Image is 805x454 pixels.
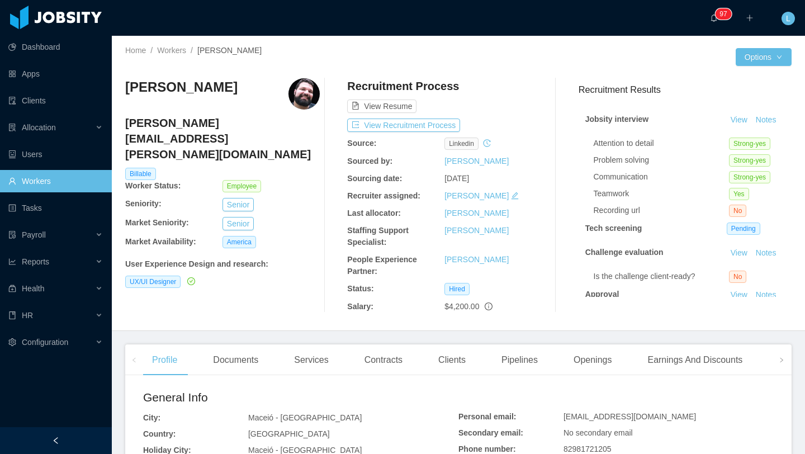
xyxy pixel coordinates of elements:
h3: [PERSON_NAME] [125,78,238,96]
span: Yes [729,188,749,200]
strong: Challenge evaluation [585,248,664,257]
span: $4,200.00 [444,302,479,311]
span: Configuration [22,338,68,347]
div: Contracts [356,344,411,376]
span: HR [22,311,33,320]
a: icon: pie-chartDashboard [8,36,103,58]
a: [PERSON_NAME] [444,226,509,235]
span: No [729,205,746,217]
i: icon: right [779,357,784,363]
span: Employee [222,180,261,192]
span: No secondary email [563,428,633,437]
span: Hired [444,283,470,295]
span: 82981721205 [563,444,612,453]
h3: Recruitment Results [579,83,792,97]
b: Market Availability: [125,237,196,246]
span: Allocation [22,123,56,132]
b: Staffing Support Specialist: [347,226,409,247]
span: L [786,12,790,25]
b: Sourcing date: [347,174,402,183]
span: [DATE] [444,174,469,183]
div: Services [285,344,337,376]
span: Strong-yes [729,138,770,150]
i: icon: left [131,357,137,363]
b: Worker Status: [125,181,181,190]
a: icon: exportView Recruitment Process [347,121,460,130]
i: icon: history [483,139,491,147]
a: icon: robotUsers [8,143,103,165]
b: Source: [347,139,376,148]
a: icon: file-textView Resume [347,102,416,111]
b: Seniority: [125,199,162,208]
button: icon: exportView Recruitment Process [347,119,460,132]
button: Notes [751,247,781,260]
span: [GEOGRAPHIC_DATA] [248,429,330,438]
strong: Jobsity interview [585,115,649,124]
b: Market Seniority: [125,218,189,227]
i: icon: line-chart [8,258,16,266]
span: UX/UI Designer [125,276,181,288]
button: Optionsicon: down [736,48,792,66]
b: Status: [347,284,373,293]
div: Communication [594,171,730,183]
b: Phone number: [458,444,516,453]
strong: Tech screening [585,224,642,233]
button: icon: file-textView Resume [347,100,416,113]
i: icon: plus [746,14,754,22]
a: View [727,248,751,257]
a: [PERSON_NAME] [444,255,509,264]
span: Payroll [22,230,46,239]
button: Notes [751,114,781,127]
b: Personal email: [458,412,517,421]
div: Clients [429,344,475,376]
div: Documents [204,344,267,376]
button: Notes [751,289,781,302]
a: [PERSON_NAME] [444,157,509,165]
a: [PERSON_NAME] [444,191,509,200]
span: Maceió - [GEOGRAPHIC_DATA] [248,413,362,422]
p: 7 [723,8,727,20]
span: Strong-yes [729,154,770,167]
div: Is the challenge client-ready? [594,271,730,282]
div: Earnings And Discounts [638,344,751,376]
a: [PERSON_NAME] [444,209,509,217]
b: Last allocator: [347,209,401,217]
span: Billable [125,168,156,180]
div: Profile [143,344,186,376]
i: icon: file-protect [8,231,16,239]
a: View [727,115,751,124]
a: icon: check-circle [185,277,195,286]
div: Problem solving [594,154,730,166]
p: 9 [719,8,723,20]
div: Openings [565,344,621,376]
button: Senior [222,217,254,230]
span: linkedin [444,138,479,150]
span: [PERSON_NAME] [197,46,262,55]
div: Pipelines [493,344,547,376]
a: icon: profileTasks [8,197,103,219]
i: icon: book [8,311,16,319]
a: Home [125,46,146,55]
span: No [729,271,746,283]
div: Teamwork [594,188,730,200]
h2: General Info [143,389,458,406]
b: City: [143,413,160,422]
span: [EMAIL_ADDRESS][DOMAIN_NAME] [563,412,696,421]
span: / [150,46,153,55]
span: info-circle [485,302,493,310]
b: User Experience Design and research : [125,259,268,268]
i: icon: solution [8,124,16,131]
i: icon: setting [8,338,16,346]
b: Country: [143,429,176,438]
b: Sourced by: [347,157,392,165]
a: View [727,290,751,299]
span: Pending [727,223,760,235]
img: c8e1ecae-f1b1-4814-a9fc-ed6510bf0e95_675060cff28eb-400w.png [288,78,320,110]
span: / [191,46,193,55]
div: Recording url [594,205,730,216]
b: Recruiter assigned: [347,191,420,200]
i: icon: edit [511,192,519,200]
i: icon: check-circle [187,277,195,285]
span: Health [22,284,44,293]
b: People Experience Partner: [347,255,417,276]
